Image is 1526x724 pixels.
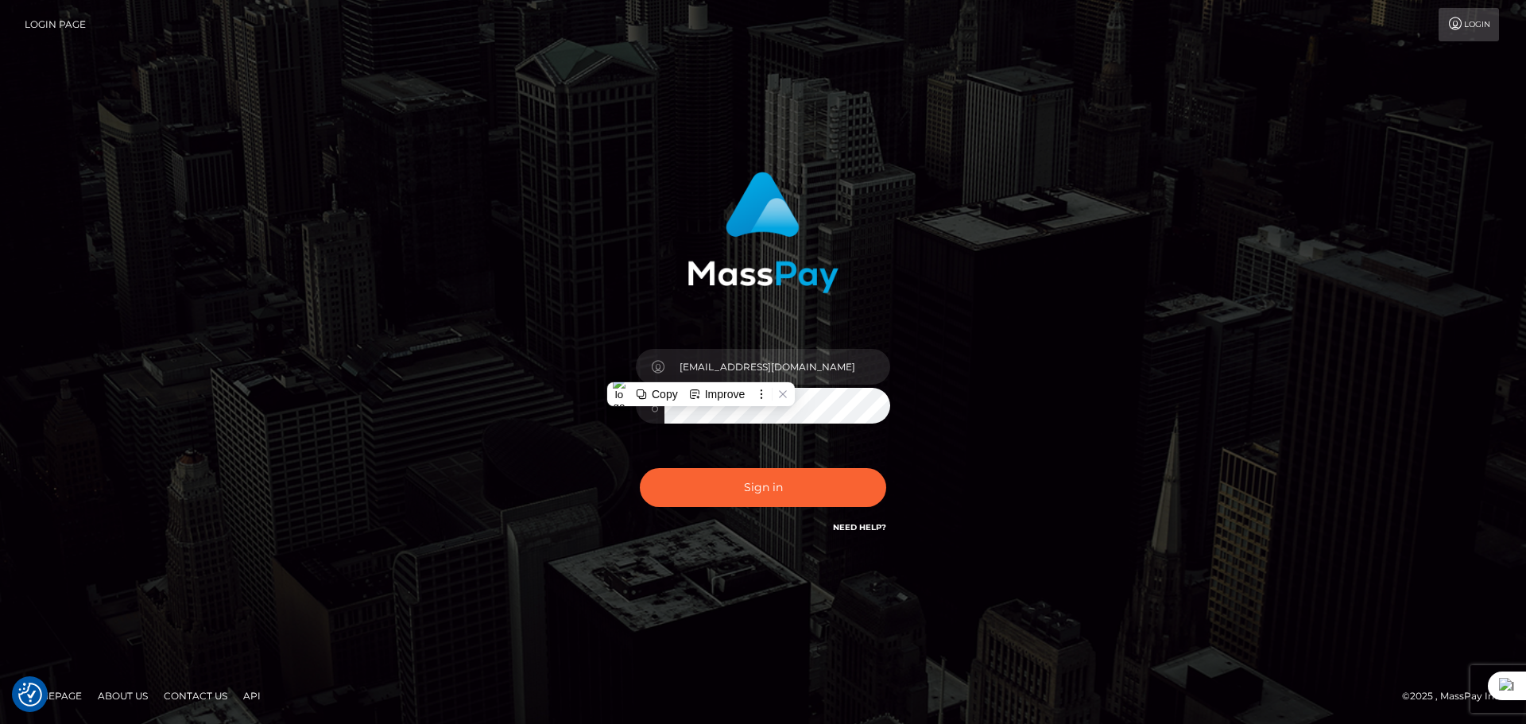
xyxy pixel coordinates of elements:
button: Consent Preferences [18,683,42,707]
a: Homepage [17,683,88,708]
a: Contact Us [157,683,234,708]
a: About Us [91,683,154,708]
button: Sign in [640,468,886,507]
img: MassPay Login [687,172,839,293]
img: Revisit consent button [18,683,42,707]
a: API [237,683,267,708]
input: Username... [664,349,890,385]
div: © 2025 , MassPay Inc. [1402,687,1514,705]
a: Need Help? [833,522,886,532]
a: Login Page [25,8,86,41]
a: Login [1439,8,1499,41]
